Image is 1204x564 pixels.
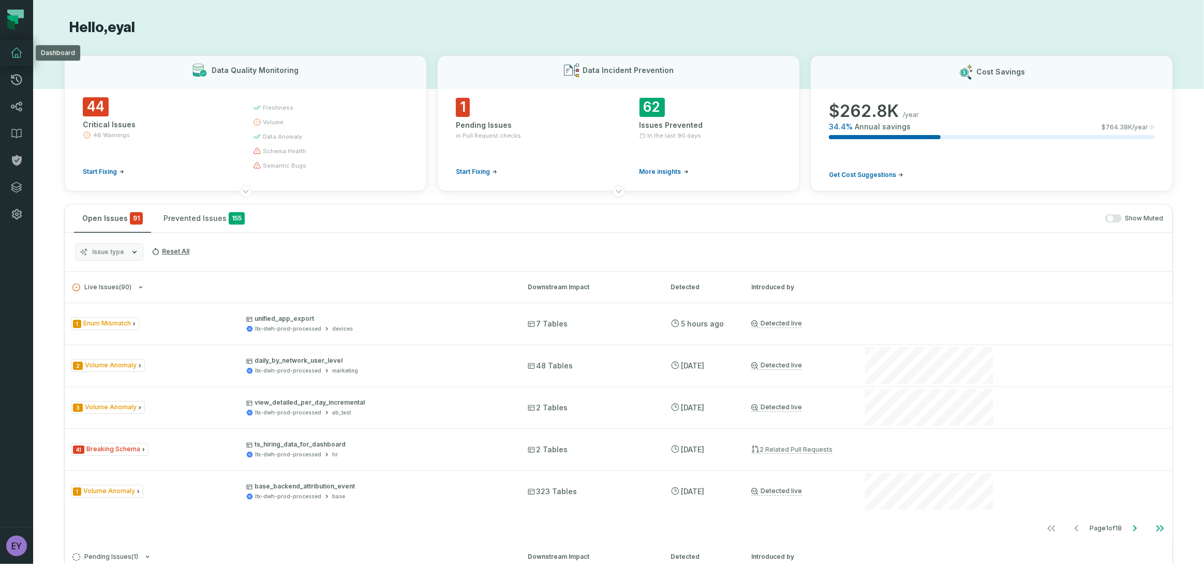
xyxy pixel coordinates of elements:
span: More insights [640,168,681,176]
a: Start Fixing [456,168,497,176]
span: In the last 90 days [648,131,702,140]
a: Detected live [751,319,802,328]
div: Downstream Impact [528,552,652,561]
span: semantic bugs [263,161,307,170]
span: Get Cost Suggestions [829,171,896,179]
a: Get Cost Suggestions [829,171,903,179]
span: Issue Type [71,401,145,414]
div: ltx-dwh-prod-processed [255,367,321,375]
div: Dashboard [36,45,80,61]
span: Issue Type [71,485,143,498]
button: Open Issues [74,204,151,232]
span: 323 Tables [528,486,577,497]
h1: Hello, eyal [64,19,1173,37]
span: critical issues and errors combined [130,212,143,225]
relative-time: Aug 31, 2025, 5:34 AM GMT+3 [681,361,704,370]
span: 2 Tables [528,403,568,413]
button: Pending Issues(1) [72,553,509,561]
span: 62 [640,98,665,117]
div: Pending Issues [456,120,598,130]
span: Issue Type [71,443,148,456]
span: Start Fixing [456,168,490,176]
span: Severity [73,487,81,496]
span: Issue Type [71,359,145,372]
div: Introduced by [751,283,844,292]
button: Go to first page [1039,518,1064,539]
span: volume [263,118,284,126]
span: Issue type [92,248,124,256]
div: Issues Prevented [640,120,782,130]
p: view_detailed_per_day_incremental [246,398,509,407]
a: More insights [640,168,689,176]
span: Pending Issues ( 1 ) [72,553,138,561]
span: 1 [456,98,470,117]
span: Annual savings [855,122,911,132]
h3: Cost Savings [976,67,1025,77]
a: 2 related pull requests [751,445,833,454]
div: Downstream Impact [528,283,652,292]
span: 155 [229,212,245,225]
button: Issue type [75,243,143,261]
div: base [332,493,345,500]
button: Data Quality Monitoring44Critical Issues46 WarningsStart Fixingfreshnessvolumedata anomalyschema ... [64,55,427,191]
span: Severity [73,446,84,454]
div: Detected [671,283,733,292]
span: in Pull Request checks [456,131,521,140]
p: daily_by_network_user_level [246,357,509,365]
div: Detected [671,552,733,561]
p: unified_app_export [246,315,509,323]
a: Detected live [751,403,802,412]
div: ltx-dwh-prod-processed [255,325,321,333]
button: Reset All [147,243,194,260]
h3: Data Incident Prevention [583,65,674,76]
ul: Page 1 of 18 [1039,518,1172,539]
span: Start Fixing [83,168,117,176]
button: Live Issues(90) [72,284,509,291]
div: hr [332,451,338,458]
span: Severity [73,320,81,328]
span: 34.4 % [829,122,853,132]
nav: pagination [65,518,1172,539]
span: Live Issues ( 90 ) [72,284,131,291]
div: marketing [332,367,358,375]
span: $ 764.38K /year [1102,123,1148,131]
span: 46 Warnings [93,131,130,139]
span: schema health [263,147,307,155]
span: 2 Tables [528,444,568,455]
button: Go to next page [1122,518,1147,539]
span: Severity [73,362,83,370]
p: base_backend_attribution_event [246,482,509,491]
div: devices [332,325,353,333]
relative-time: Sep 1, 2025, 4:03 AM GMT+3 [681,319,724,328]
a: Detected live [751,361,802,370]
a: Detected live [751,487,802,496]
button: Go to previous page [1064,518,1089,539]
div: ltx-dwh-prod-processed [255,451,321,458]
div: Critical Issues [83,120,234,130]
img: avatar of eyal [6,536,27,556]
div: Live Issues(90) [65,303,1172,541]
span: data anomaly [263,132,303,141]
span: Severity [73,404,83,412]
span: 44 [83,97,109,116]
p: ts_hiring_data_for_dashboard [246,440,509,449]
relative-time: Aug 29, 2025, 5:34 AM GMT+3 [681,403,704,412]
h3: Data Quality Monitoring [212,65,299,76]
a: Start Fixing [83,168,124,176]
button: Prevented Issues [155,204,253,232]
relative-time: Aug 27, 2025, 1:55 PM GMT+3 [681,445,704,454]
div: Show Muted [257,214,1163,223]
div: ltx-dwh-prod-processed [255,493,321,500]
span: 7 Tables [528,319,568,329]
span: /year [903,111,919,119]
span: freshness [263,103,294,112]
button: Data Incident Prevention1Pending Issuesin Pull Request checksStart Fixing62Issues PreventedIn the... [437,55,800,191]
relative-time: Aug 27, 2025, 5:28 AM GMT+3 [681,487,704,496]
div: ab_test [332,409,351,417]
span: Issue Type [71,317,139,330]
button: Cost Savings$262.8K/year34.4%Annual savings$764.38K/yearGet Cost Suggestions [810,55,1173,191]
span: 48 Tables [528,361,573,371]
span: $ 262.8K [829,101,899,122]
button: Go to last page [1148,518,1172,539]
div: ltx-dwh-prod-processed [255,409,321,417]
